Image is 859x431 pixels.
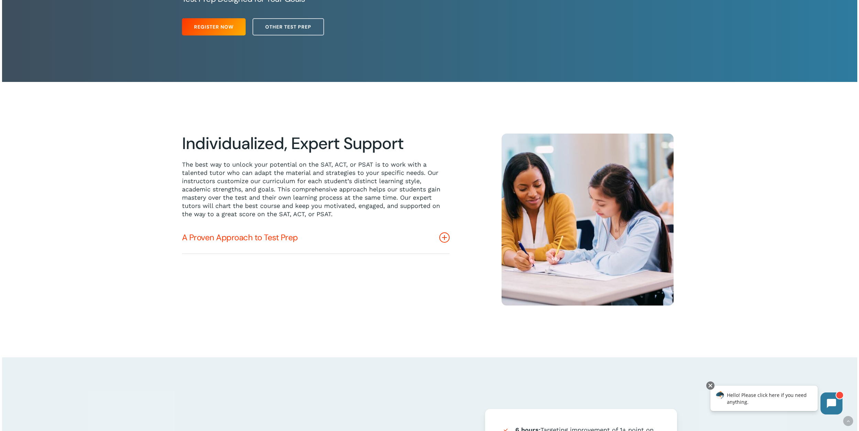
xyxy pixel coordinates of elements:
h2: Individualized, Expert Support [182,134,450,154]
iframe: Chatbot [703,380,849,421]
img: 1 on 1 14 [502,134,674,306]
span: Other Test Prep [265,23,311,30]
a: Other Test Prep [253,18,324,35]
span: Register Now [194,23,234,30]
a: A Proven Approach to Test Prep [182,222,450,253]
p: The best way to unlock your potential on the SAT, ACT, or PSAT is to work with a talented tutor w... [182,160,450,218]
a: Register Now [182,18,246,35]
